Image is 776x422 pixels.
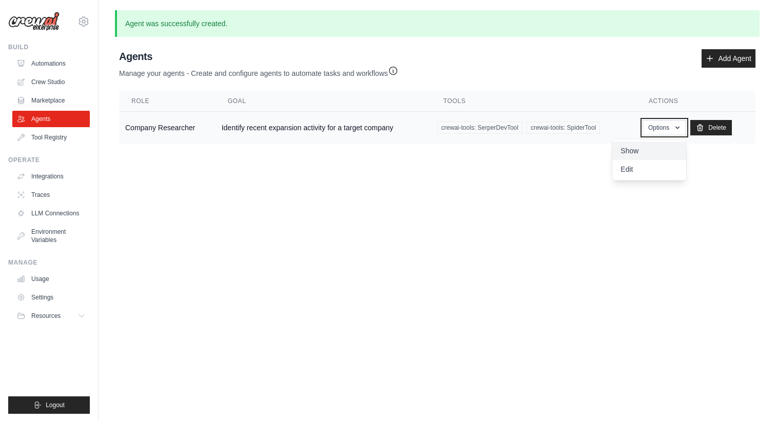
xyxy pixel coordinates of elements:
th: Tools [431,91,636,112]
img: Logo [8,12,60,31]
a: Show [612,142,686,160]
th: Actions [636,91,755,112]
a: Automations [12,55,90,72]
a: Tool Registry [12,129,90,146]
div: Manage [8,258,90,267]
a: Environment Variables [12,224,90,248]
a: Marketplace [12,92,90,109]
a: Usage [12,271,90,287]
a: Add Agent [702,49,755,68]
p: Agent was successfully created. [115,10,760,37]
a: LLM Connections [12,205,90,222]
div: Operate [8,156,90,164]
span: crewai-tools: SerperDevTool [437,122,522,134]
p: Manage your agents - Create and configure agents to automate tasks and workflows [119,64,398,78]
a: Settings [12,289,90,306]
h2: Agents [119,49,398,64]
button: Logout [8,396,90,414]
td: Identify recent expansion activity for a target company [216,112,431,144]
a: Delete [690,120,732,135]
button: Options [643,120,686,135]
span: Logout [46,401,65,409]
th: Goal [216,91,431,112]
span: crewai-tools: SpiderTool [527,122,600,134]
a: Edit [612,160,686,178]
a: Crew Studio [12,74,90,90]
a: Integrations [12,168,90,185]
div: Build [8,43,90,51]
th: Role [119,91,216,112]
span: Resources [31,312,61,320]
button: Resources [12,308,90,324]
a: Traces [12,187,90,203]
td: Company Researcher [119,112,216,144]
a: Agents [12,111,90,127]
